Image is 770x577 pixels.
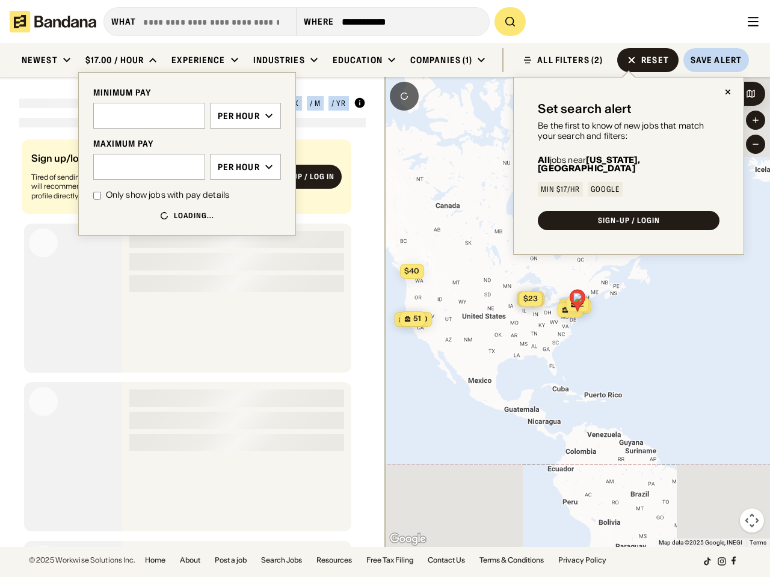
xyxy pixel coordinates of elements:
[331,100,346,107] div: / yr
[85,55,144,66] div: $17.00 / hour
[93,87,281,98] div: MINIMUM PAY
[218,162,260,172] div: Per hour
[388,531,428,547] a: Open this area in Google Maps (opens a new window)
[333,55,383,66] div: Education
[541,186,580,193] div: Min $17/hr
[591,186,620,193] div: Google
[215,557,247,564] a: Post a job
[691,55,742,66] div: Save Alert
[261,557,302,564] a: Search Jobs
[93,138,281,149] div: MAXIMUM PAY
[659,539,742,546] span: Map data ©2025 Google, INEGI
[641,56,669,64] div: Reset
[538,156,719,172] div: jobs near
[106,189,229,201] div: Only show jobs with pay details
[523,294,538,303] span: $23
[413,314,421,324] span: 51
[479,557,544,564] a: Terms & Conditions
[410,55,473,66] div: Companies (1)
[10,11,96,32] img: Bandana logotype
[171,55,225,66] div: Experience
[310,100,321,107] div: / m
[145,557,165,564] a: Home
[750,539,766,546] a: Terms (opens in new tab)
[538,154,640,174] b: [US_STATE], [GEOGRAPHIC_DATA]
[253,55,305,66] div: Industries
[316,557,352,564] a: Resources
[558,557,606,564] a: Privacy Policy
[29,557,135,564] div: © 2025 Workwise Solutions Inc.
[404,266,419,275] span: $40
[428,557,465,564] a: Contact Us
[19,135,366,547] div: grid
[31,172,256,201] div: Tired of sending out endless job applications? Bandana Match Team will recommend jobs tailored to...
[180,557,200,564] a: About
[538,121,719,141] div: Be the first to know of new jobs that match your search and filters:
[537,56,603,64] div: ALL FILTERS (2)
[218,111,260,121] div: Per hour
[93,192,101,200] input: Only show jobs with pay details
[22,55,58,66] div: Newest
[538,102,632,116] div: Set search alert
[740,508,764,533] button: Map camera controls
[174,211,214,221] div: Loading...
[304,16,334,27] div: Where
[598,217,659,224] div: SIGN-UP / LOGIN
[366,557,413,564] a: Free Tax Filing
[111,16,136,27] div: what
[273,172,334,182] div: Sign up / Log in
[31,153,256,172] div: Sign up/log in to get job matches
[538,154,549,165] b: All
[388,531,428,547] img: Google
